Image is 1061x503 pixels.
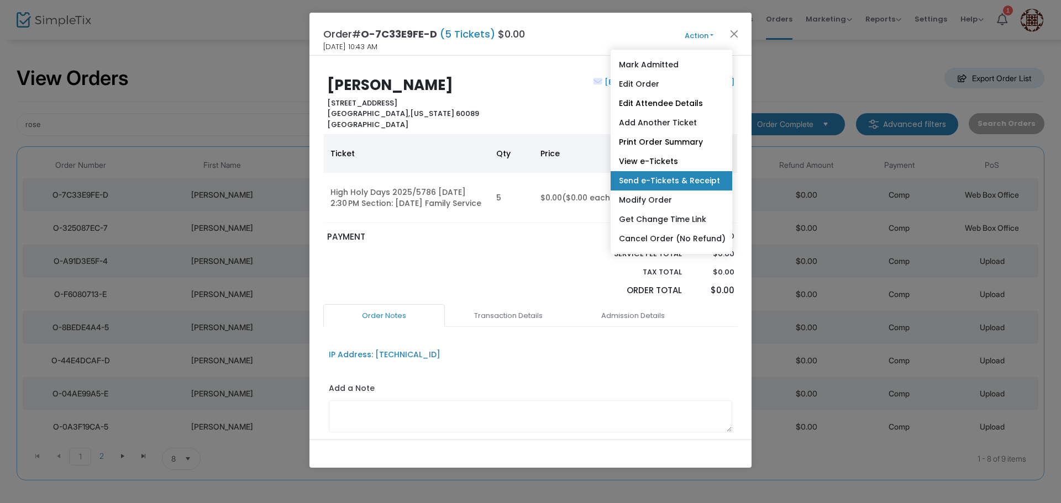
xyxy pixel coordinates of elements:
p: Tax Total [588,267,682,278]
span: [DATE] 10:43 AM [323,41,377,52]
div: Data table [324,134,737,223]
td: 5 [490,173,534,223]
span: O-7C33E9FE-D [361,27,437,41]
label: Add a Note [329,383,375,397]
td: High Holy Days 2025/5786 [DATE] 2:30 PM Section: [DATE] Family Service [324,173,490,223]
b: [PERSON_NAME] [327,75,453,95]
h4: Order# $0.00 [323,27,525,41]
p: Sub total [588,231,682,242]
button: Close [727,27,742,41]
p: PAYMENT [327,231,526,243]
button: Action [666,30,732,42]
a: View e-Tickets [611,152,732,171]
a: Admission Details [572,304,694,327]
td: $0.00 [534,173,639,223]
th: Price [534,134,639,173]
p: $0.00 [692,248,734,260]
span: ($0.00 each) [562,192,614,203]
a: Get Change Time Link [611,210,732,229]
a: Cancel Order (No Refund) [611,229,732,248]
th: Ticket [324,134,490,173]
a: Add Another Ticket [611,113,732,133]
b: [STREET_ADDRESS] [US_STATE] 60089 [GEOGRAPHIC_DATA] [327,98,479,130]
p: $0.00 [692,267,734,278]
div: IP Address: [TECHNICAL_ID] [329,349,440,361]
p: Service Fee Total [588,248,682,260]
span: [GEOGRAPHIC_DATA], [327,108,410,119]
a: Edit Order [611,75,732,94]
a: Print Order Summary [611,133,732,152]
p: Order Total [588,284,682,297]
a: Edit Attendee Details [611,94,732,113]
a: Send e-Tickets & Receipt [611,171,732,190]
a: Modify Order [611,190,732,210]
th: Qty [490,134,534,173]
a: Transaction Details [448,304,569,327]
a: Mark Admitted [611,55,732,75]
p: $0.00 [692,284,734,297]
a: Order Notes [323,304,445,327]
span: (5 Tickets) [437,27,498,41]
